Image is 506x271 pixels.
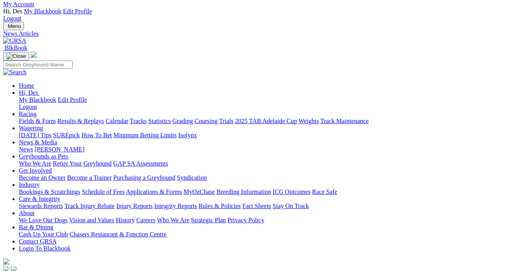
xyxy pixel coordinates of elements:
a: Become an Owner [19,174,66,181]
a: News Articles [3,30,503,37]
span: Menu [8,23,21,29]
a: Home [19,82,34,89]
a: Applications & Forms [126,188,182,195]
a: Tracks [130,118,147,124]
a: How To Bet [82,132,112,138]
a: My Blackbook [24,8,62,15]
a: Integrity Reports [154,203,197,209]
a: My Account [3,1,35,7]
a: News & Media [19,139,57,146]
a: Bookings & Scratchings [19,188,80,195]
a: Breeding Information [217,188,271,195]
a: [PERSON_NAME] [35,146,84,153]
div: Care & Integrity [19,203,503,210]
a: Purchasing a Greyhound [113,174,175,181]
div: Industry [19,188,503,195]
div: My Account [3,8,503,22]
a: Weights [299,118,319,124]
a: [DATE] Tips [19,132,51,138]
div: About [19,217,503,224]
a: Who We Are [157,217,189,223]
div: Greyhounds as Pets [19,160,503,167]
div: Wagering [19,132,503,139]
div: News & Media [19,146,503,153]
a: MyOzChase [184,188,215,195]
a: Trials [219,118,233,124]
a: Who We Are [19,160,51,167]
img: logo-grsa-white.png [31,52,37,58]
div: Racing [19,118,503,125]
a: Chasers Restaurant & Function Centre [69,231,166,238]
a: Grading [173,118,193,124]
button: Toggle navigation [3,52,29,61]
a: Strategic Plan [191,217,226,223]
a: Results & Replays [57,118,104,124]
a: News [19,146,33,153]
a: About [19,210,35,216]
div: Hi, Des [19,96,503,111]
a: Schedule of Fees [82,188,124,195]
a: My Blackbook [19,96,56,103]
a: Care & Integrity [19,195,60,202]
a: Retire Your Greyhound [53,160,112,167]
a: Wagering [19,125,43,131]
span: Hi, Des [3,8,22,15]
a: Coursing [195,118,218,124]
a: Hi, Des [19,89,40,96]
span: Hi, Des [19,89,38,96]
a: Logout [3,15,21,22]
a: Edit Profile [58,96,87,103]
a: Injury Reports [116,203,153,209]
a: We Love Our Dogs [19,217,67,223]
a: History [116,217,135,223]
a: Syndication [177,174,207,181]
a: Fact Sheets [242,203,271,209]
a: Stay On Track [273,203,309,209]
a: Racing [19,111,36,117]
a: Bar & Dining [19,224,53,230]
a: 2025 TAB Adelaide Cup [235,118,297,124]
a: Become a Trainer [67,174,112,181]
a: Industry [19,181,40,188]
a: Stewards Reports [19,203,63,209]
a: Track Maintenance [320,118,369,124]
a: Greyhounds as Pets [19,153,68,160]
a: Fields & Form [19,118,56,124]
button: Toggle navigation [3,22,24,30]
a: Rules & Policies [198,203,241,209]
img: GRSA [3,37,26,44]
a: Vision and Values [69,217,114,223]
img: Close [6,53,26,59]
input: Search [3,61,73,69]
a: Cash Up Your Club [19,231,68,238]
a: Track Injury Rebate [64,203,115,209]
a: BlkBook [3,44,27,51]
a: Privacy Policy [228,217,264,223]
a: Login To Blackbook [19,245,71,252]
a: Isolynx [178,132,197,138]
a: Calendar [106,118,128,124]
a: Logout [19,103,37,110]
a: GAP SA Assessments [113,160,168,167]
a: Edit Profile [63,8,92,15]
a: SUREpick [53,132,80,138]
div: Bar & Dining [19,231,503,238]
a: Race Safe [312,188,337,195]
span: BlkBook [5,44,27,51]
a: Minimum Betting Limits [113,132,177,138]
a: ICG Outcomes [273,188,310,195]
a: Careers [136,217,155,223]
a: Contact GRSA [19,238,56,245]
a: Get Involved [19,167,52,174]
a: Statistics [148,118,171,124]
img: logo-grsa-white.png [3,258,9,265]
div: Get Involved [19,174,503,181]
img: Search [3,69,27,76]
